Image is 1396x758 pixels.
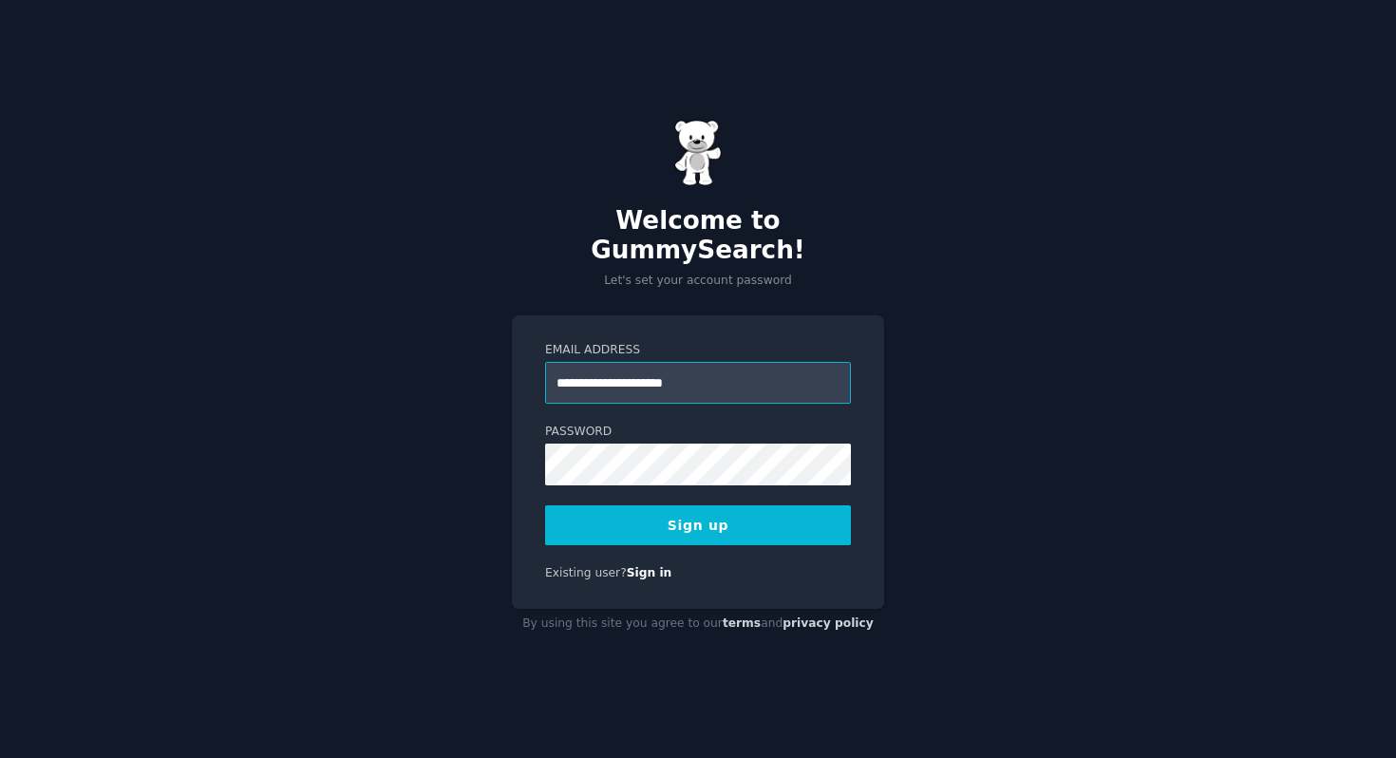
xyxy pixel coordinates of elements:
a: privacy policy [783,616,874,630]
a: Sign in [627,566,672,579]
button: Sign up [545,505,851,545]
label: Email Address [545,342,851,359]
h2: Welcome to GummySearch! [512,206,884,266]
span: Existing user? [545,566,627,579]
label: Password [545,424,851,441]
img: Gummy Bear [674,120,722,186]
p: Let's set your account password [512,273,884,290]
div: By using this site you agree to our and [512,609,884,639]
a: terms [723,616,761,630]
